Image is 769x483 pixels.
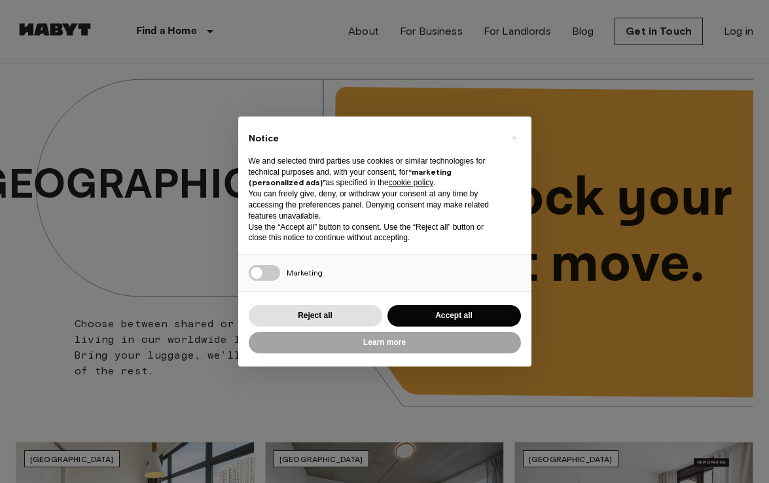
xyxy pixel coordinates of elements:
button: Accept all [387,305,521,327]
button: Close this notice [504,127,525,148]
p: You can freely give, deny, or withdraw your consent at any time by accessing the preferences pane... [249,188,500,221]
span: Marketing [287,268,323,277]
p: Use the “Accept all” button to consent. Use the “Reject all” button or close this notice to conti... [249,222,500,244]
h2: Notice [249,132,500,145]
span: × [512,130,516,145]
a: cookie policy [389,178,433,187]
button: Reject all [249,305,382,327]
p: We and selected third parties use cookies or similar technologies for technical purposes and, wit... [249,156,500,188]
button: Learn more [249,332,521,353]
strong: “marketing (personalized ads)” [249,167,452,188]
